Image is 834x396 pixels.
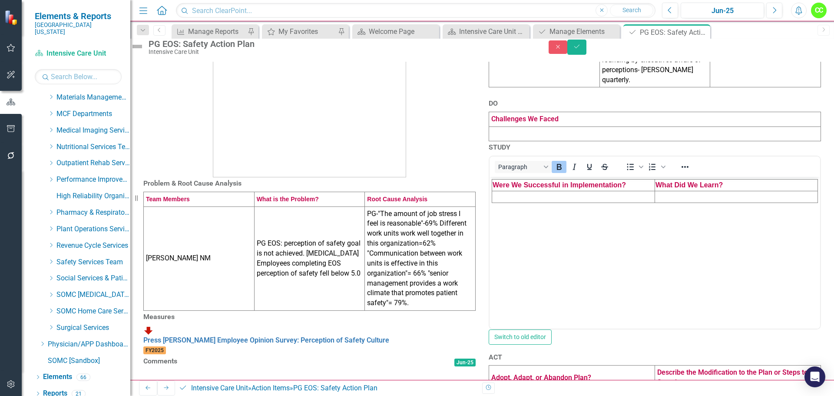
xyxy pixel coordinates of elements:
[56,290,130,300] a: SOMC [MEDICAL_DATA] & Infusion Services
[56,109,130,119] a: MCF Departments
[56,273,130,283] a: Social Services & Patient Relations
[354,26,437,37] a: Welcome Page
[56,208,130,218] a: Pharmacy & Respiratory
[130,40,144,53] img: Not Defined
[459,26,527,37] div: Intensive Care Unit Dashboard
[264,26,336,37] a: My Favorites
[252,384,290,392] a: Action Items
[622,7,641,13] span: Search
[610,4,653,17] button: Search
[149,39,531,49] div: PG EOS: Safety Action Plan
[56,93,130,103] a: Materials Management Services
[144,206,255,310] td: [PERSON_NAME] NM
[811,3,827,18] button: CC
[56,241,130,251] a: Revenue Cycle Services
[35,49,122,59] a: Intensive Care Unit
[56,257,130,267] a: Safety Services Team
[56,306,130,316] a: SOMC Home Care Services
[4,10,20,25] img: ClearPoint Strategy
[445,26,527,37] a: Intensive Care Unit Dashboard
[678,161,692,173] button: Reveal or hide additional toolbar items
[176,3,655,18] input: Search ClearPoint...
[684,6,761,16] div: Jun-25
[56,126,130,136] a: Medical Imaging Services
[549,26,618,37] div: Manage Elements
[143,357,348,365] h3: Comments
[365,206,476,310] td: PG-"The amount of job stress I feel is reasonable"-69% Different work units work well together in...
[681,3,764,18] button: Jun-25
[143,325,154,336] img: Below Plan
[567,161,582,173] button: Italic
[804,366,825,387] div: Open Intercom Messenger
[489,100,821,107] h3: DO
[35,21,122,36] small: [GEOGRAPHIC_DATA][US_STATE]
[489,143,821,151] h3: STUDY
[76,373,90,381] div: 66
[179,383,476,393] div: » »
[597,161,612,173] button: Strikethrough
[582,161,597,173] button: Underline
[489,353,821,361] h3: ACT
[552,161,566,173] button: Bold
[489,329,552,345] button: Switch to old editor
[369,26,437,37] div: Welcome Page
[146,196,190,203] span: Team Members
[495,161,551,173] button: Block Paragraph
[367,196,427,203] span: Root Cause Analysis
[293,384,377,392] div: PG EOS: Safety Action Plan
[56,224,130,234] a: Plant Operations Services
[498,163,541,170] span: Paragraph
[143,313,476,321] h3: Measures
[645,161,667,173] div: Numbered list
[657,368,808,386] span: Describe the Modification to the Plan or Steps to Sustain.
[490,177,820,329] iframe: Rich Text Area
[56,158,130,168] a: Outpatient Rehab Services
[48,339,130,349] a: Physician/APP Dashboards
[491,115,559,123] span: Challenges We Faced
[174,26,245,37] a: Manage Reports
[640,27,708,38] div: PG EOS: Safety Action Plan
[278,26,336,37] div: My Favorites
[56,191,130,201] a: High Reliability Organization
[43,372,72,382] a: Elements
[254,206,365,310] td: PG EOS: perception of safety goal is not achieved. [MEDICAL_DATA] Employees completing EOS percep...
[143,336,389,344] a: Press [PERSON_NAME] Employee Opinion Survey: Perception of Safety Culture
[535,26,618,37] a: Manage Elements
[56,323,130,333] a: Surgical Services
[35,69,122,84] input: Search Below...
[491,373,591,382] span: Adopt, Adapt, or Abandon Plan?
[188,26,245,37] div: Manage Reports
[48,356,130,366] a: SOMC [Sandbox]
[56,175,130,185] a: Performance Improvement Services
[623,161,645,173] div: Bullet list
[454,359,476,366] span: Jun-25
[191,384,248,392] a: Intensive Care Unit
[257,196,319,203] span: What is the Problem?
[56,142,130,152] a: Nutritional Services Team
[35,11,122,21] span: Elements & Reports
[143,180,476,187] h3: Problem & Root Cause Analysis
[149,49,531,55] div: Intensive Care Unit
[143,346,166,354] span: FY2025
